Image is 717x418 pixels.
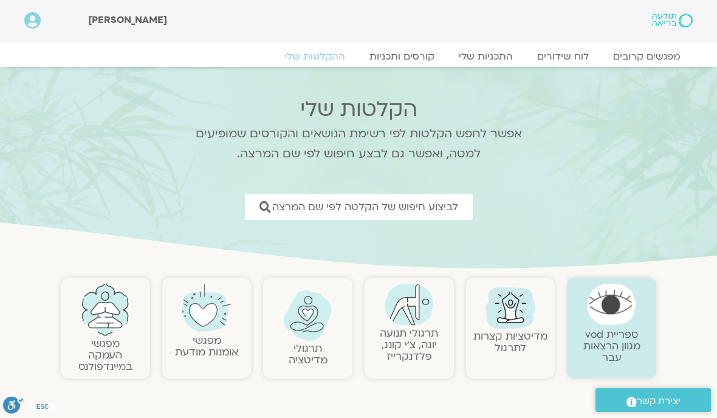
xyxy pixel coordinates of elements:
span: [PERSON_NAME] [88,13,167,27]
a: התכניות שלי [447,50,525,63]
p: אפשר לחפש הקלטות לפי רשימת הנושאים והקורסים שמופיעים למטה, ואפשר גם לבצע חיפוש לפי שם המרצה. [179,124,538,164]
a: תרגולימדיטציה [289,341,328,367]
a: מפגשיהעמקה במיינדפולנס [78,337,132,374]
a: תרגולי תנועהיוגה, צ׳י קונג, פלדנקרייז [380,326,438,363]
a: מפגשים קרובים [601,50,693,63]
a: ספריית vodמגוון הרצאות עבר [583,327,640,365]
a: ההקלטות שלי [272,50,357,63]
h2: הקלטות שלי [179,97,538,122]
a: יצירת קשר [595,388,711,412]
nav: Menu [24,50,693,63]
a: מדיטציות קצרות לתרגול [473,329,547,355]
a: קורסים ותכניות [357,50,447,63]
span: לביצוע חיפוש של הקלטה לפי שם המרצה [272,201,458,213]
a: לוח שידורים [525,50,601,63]
span: יצירת קשר [637,393,681,409]
a: לביצוע חיפוש של הקלטה לפי שם המרצה [245,194,473,220]
a: מפגשיאומנות מודעת [175,334,238,359]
